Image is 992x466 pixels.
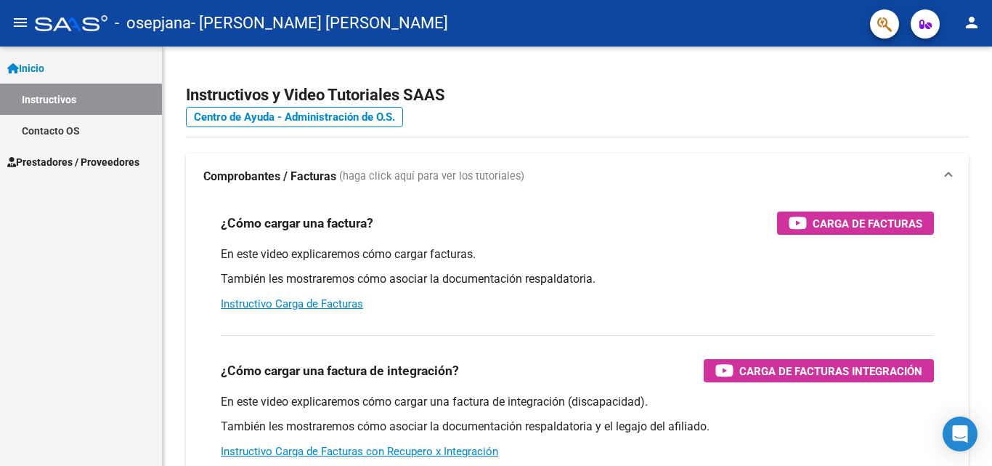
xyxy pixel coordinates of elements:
[963,14,980,31] mat-icon: person
[221,297,363,310] a: Instructivo Carga de Facturas
[339,169,524,185] span: (haga click aquí para ver los tutoriales)
[221,419,934,435] p: También les mostraremos cómo asociar la documentación respaldatoria y el legajo del afiliado.
[191,7,448,39] span: - [PERSON_NAME] [PERSON_NAME]
[704,359,934,382] button: Carga de Facturas Integración
[221,361,459,381] h3: ¿Cómo cargar una factura de integración?
[221,271,934,287] p: También les mostraremos cómo asociar la documentación respaldatoria.
[221,246,934,262] p: En este video explicaremos cómo cargar facturas.
[203,169,336,185] strong: Comprobantes / Facturas
[186,81,969,109] h2: Instructivos y Video Tutoriales SAAS
[739,362,922,380] span: Carga de Facturas Integración
[7,60,44,76] span: Inicio
[221,394,934,410] p: En este video explicaremos cómo cargar una factura de integración (discapacidad).
[186,153,969,200] mat-expansion-panel-header: Comprobantes / Facturas (haga click aquí para ver los tutoriales)
[115,7,191,39] span: - osepjana
[7,154,139,170] span: Prestadores / Proveedores
[12,14,29,31] mat-icon: menu
[221,213,373,233] h3: ¿Cómo cargar una factura?
[186,107,403,127] a: Centro de Ayuda - Administración de O.S.
[943,417,977,451] div: Open Intercom Messenger
[221,445,498,458] a: Instructivo Carga de Facturas con Recupero x Integración
[777,212,934,235] button: Carga de Facturas
[813,214,922,233] span: Carga de Facturas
